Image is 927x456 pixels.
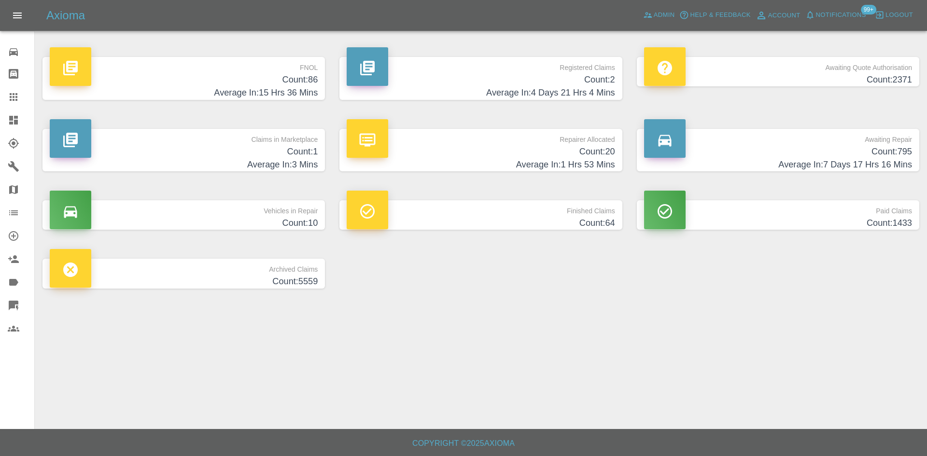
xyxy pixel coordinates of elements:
[339,129,622,172] a: Repairer AllocatedCount:20Average In:1 Hrs 53 Mins
[339,200,622,230] a: Finished ClaimsCount:64
[50,129,318,145] p: Claims in Marketplace
[50,259,318,275] p: Archived Claims
[50,86,318,99] h4: Average In: 15 Hrs 36 Mins
[753,8,803,23] a: Account
[885,10,913,21] span: Logout
[42,129,325,172] a: Claims in MarketplaceCount:1Average In:3 Mins
[637,200,919,230] a: Paid ClaimsCount:1433
[42,259,325,288] a: Archived ClaimsCount:5559
[644,158,912,171] h4: Average In: 7 Days 17 Hrs 16 Mins
[644,73,912,86] h4: Count: 2371
[347,129,615,145] p: Repairer Allocated
[50,217,318,230] h4: Count: 10
[641,8,677,23] a: Admin
[46,8,85,23] h5: Axioma
[677,8,753,23] button: Help & Feedback
[347,145,615,158] h4: Count: 20
[347,86,615,99] h4: Average In: 4 Days 21 Hrs 4 Mins
[347,73,615,86] h4: Count: 2
[644,200,912,217] p: Paid Claims
[50,158,318,171] h4: Average In: 3 Mins
[50,57,318,73] p: FNOL
[339,57,622,100] a: Registered ClaimsCount:2Average In:4 Days 21 Hrs 4 Mins
[347,57,615,73] p: Registered Claims
[50,145,318,158] h4: Count: 1
[8,437,919,450] h6: Copyright © 2025 Axioma
[347,200,615,217] p: Finished Claims
[690,10,750,21] span: Help & Feedback
[347,217,615,230] h4: Count: 64
[803,8,869,23] button: Notifications
[50,275,318,288] h4: Count: 5559
[42,57,325,100] a: FNOLCount:86Average In:15 Hrs 36 Mins
[347,158,615,171] h4: Average In: 1 Hrs 53 Mins
[50,200,318,217] p: Vehicles in Repair
[644,57,912,73] p: Awaiting Quote Authorisation
[654,10,675,21] span: Admin
[637,57,919,86] a: Awaiting Quote AuthorisationCount:2371
[861,5,876,14] span: 99+
[637,129,919,172] a: Awaiting RepairCount:795Average In:7 Days 17 Hrs 16 Mins
[50,73,318,86] h4: Count: 86
[6,4,29,27] button: Open drawer
[872,8,915,23] button: Logout
[42,200,325,230] a: Vehicles in RepairCount:10
[644,145,912,158] h4: Count: 795
[644,129,912,145] p: Awaiting Repair
[816,10,866,21] span: Notifications
[644,217,912,230] h4: Count: 1433
[768,10,801,21] span: Account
